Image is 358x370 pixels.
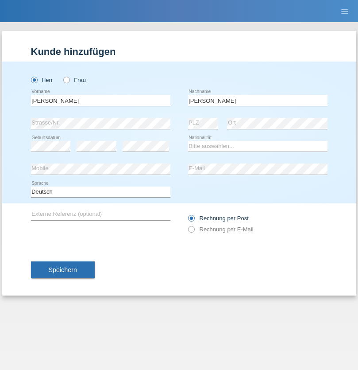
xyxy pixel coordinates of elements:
input: Rechnung per Post [188,215,194,226]
h1: Kunde hinzufügen [31,46,327,57]
button: Speichern [31,261,95,278]
label: Herr [31,77,53,83]
label: Frau [63,77,86,83]
i: menu [340,7,349,16]
span: Speichern [49,266,77,273]
input: Rechnung per E-Mail [188,226,194,237]
input: Herr [31,77,37,82]
label: Rechnung per Post [188,215,249,222]
input: Frau [63,77,69,82]
label: Rechnung per E-Mail [188,226,254,233]
a: menu [336,8,354,14]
